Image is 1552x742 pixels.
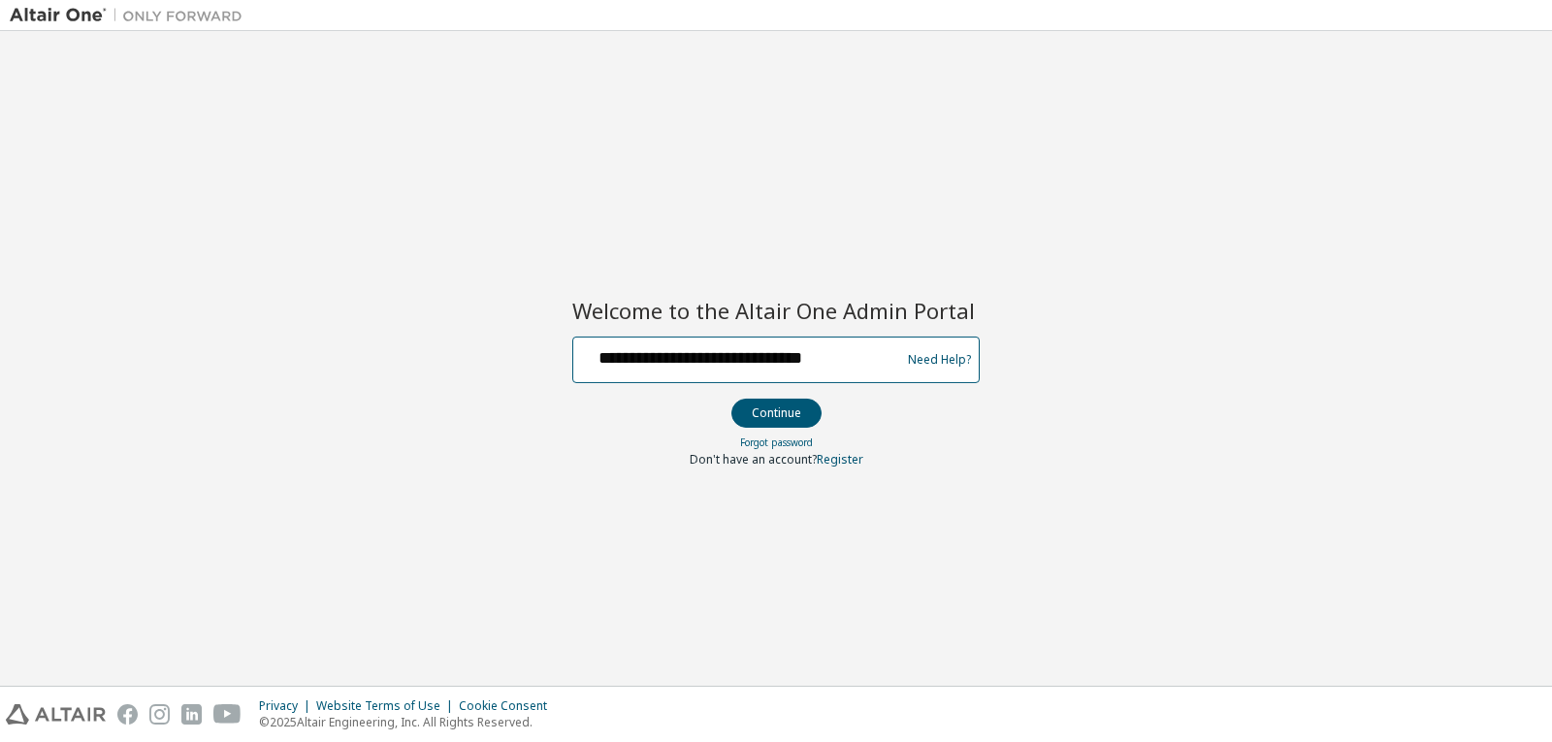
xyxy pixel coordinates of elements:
[731,399,822,428] button: Continue
[908,359,971,360] a: Need Help?
[316,698,459,714] div: Website Terms of Use
[117,704,138,725] img: facebook.svg
[10,6,252,25] img: Altair One
[572,297,980,324] h2: Welcome to the Altair One Admin Portal
[459,698,559,714] div: Cookie Consent
[740,436,813,449] a: Forgot password
[6,704,106,725] img: altair_logo.svg
[817,451,863,468] a: Register
[181,704,202,725] img: linkedin.svg
[149,704,170,725] img: instagram.svg
[259,714,559,730] p: © 2025 Altair Engineering, Inc. All Rights Reserved.
[259,698,316,714] div: Privacy
[690,451,817,468] span: Don't have an account?
[213,704,242,725] img: youtube.svg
